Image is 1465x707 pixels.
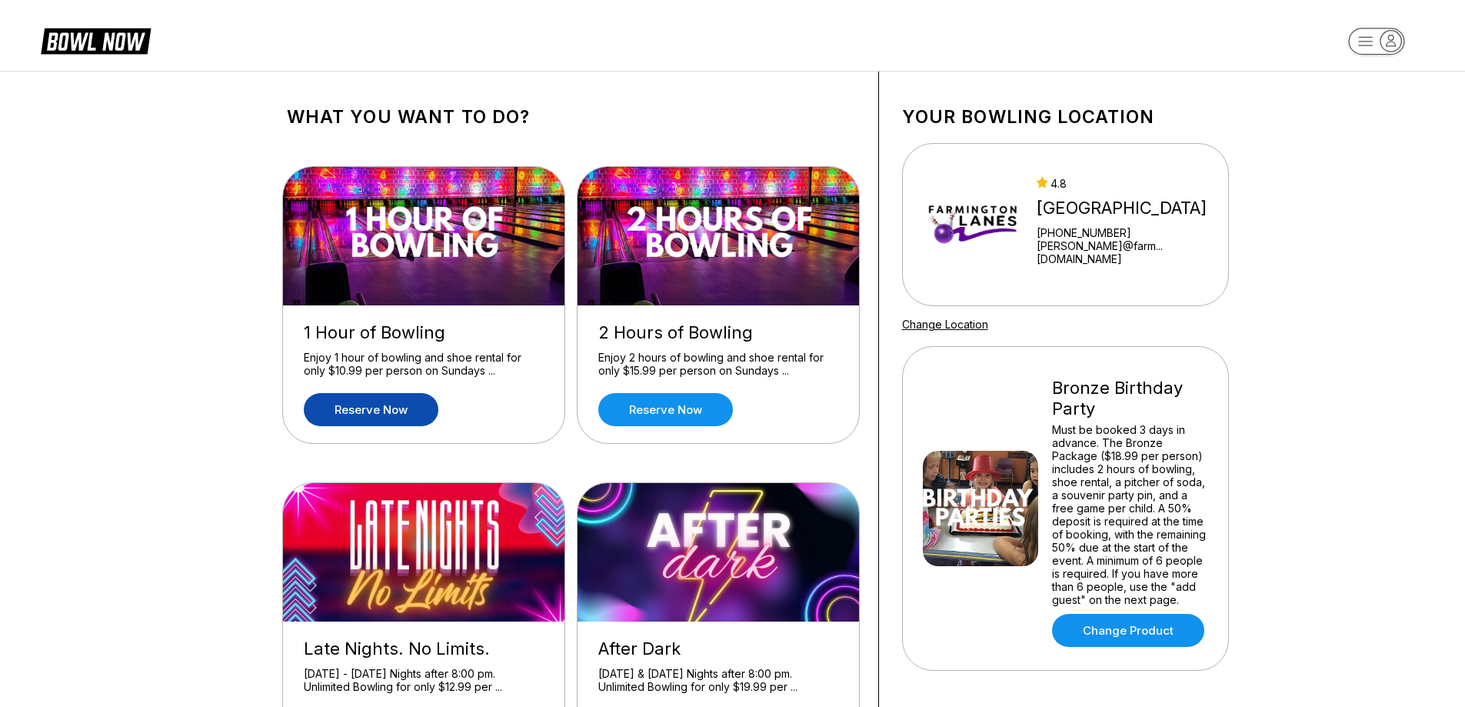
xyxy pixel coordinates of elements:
[902,318,988,331] a: Change Location
[598,393,733,426] a: Reserve now
[923,451,1038,566] img: Bronze Birthday Party
[1052,614,1204,647] a: Change Product
[923,167,1024,282] img: Farmington Lanes
[598,667,838,694] div: [DATE] & [DATE] Nights after 8:00 pm. Unlimited Bowling for only $19.99 per ...
[304,639,544,659] div: Late Nights. No Limits.
[1052,423,1208,606] div: Must be booked 3 days in advance. The Bronze Package ($18.99 per person) includes 2 hours of bowl...
[598,639,838,659] div: After Dark
[578,483,861,622] img: After Dark
[304,667,544,694] div: [DATE] - [DATE] Nights after 8:00 pm. Unlimited Bowling for only $12.99 per ...
[1052,378,1208,419] div: Bronze Birthday Party
[902,106,1229,128] h1: Your bowling location
[1037,198,1221,218] div: [GEOGRAPHIC_DATA]
[287,106,855,128] h1: What you want to do?
[598,322,838,343] div: 2 Hours of Bowling
[1037,177,1221,190] div: 4.8
[283,167,566,305] img: 1 Hour of Bowling
[1037,226,1221,239] div: [PHONE_NUMBER]
[304,322,544,343] div: 1 Hour of Bowling
[578,167,861,305] img: 2 Hours of Bowling
[304,393,438,426] a: Reserve now
[304,351,544,378] div: Enjoy 1 hour of bowling and shoe rental for only $10.99 per person on Sundays ...
[598,351,838,378] div: Enjoy 2 hours of bowling and shoe rental for only $15.99 per person on Sundays ...
[1037,239,1221,265] a: [PERSON_NAME]@farm...[DOMAIN_NAME]
[283,483,566,622] img: Late Nights. No Limits.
